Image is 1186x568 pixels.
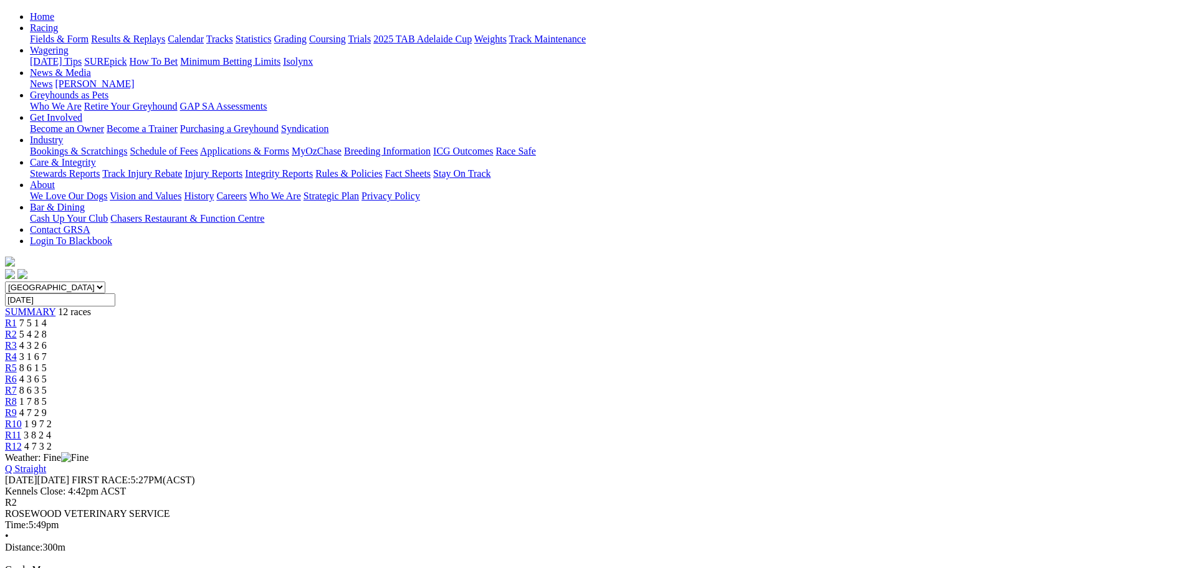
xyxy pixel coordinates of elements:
a: Stewards Reports [30,168,100,179]
a: GAP SA Assessments [180,101,267,111]
a: Who We Are [249,191,301,201]
a: News [30,78,52,89]
img: twitter.svg [17,269,27,279]
span: 4 3 6 5 [19,374,47,384]
a: We Love Our Dogs [30,191,107,201]
a: Greyhounds as Pets [30,90,108,100]
span: 5:27PM(ACST) [72,475,195,485]
input: Select date [5,293,115,306]
a: Weights [474,34,507,44]
span: 4 7 2 9 [19,407,47,418]
div: Racing [30,34,1181,45]
a: R8 [5,396,17,407]
a: [DATE] Tips [30,56,82,67]
a: R9 [5,407,17,418]
a: Track Maintenance [509,34,586,44]
div: Greyhounds as Pets [30,101,1181,112]
div: Care & Integrity [30,168,1181,179]
a: R3 [5,340,17,351]
span: [DATE] [5,475,37,485]
a: SUREpick [84,56,127,67]
a: Trials [348,34,371,44]
span: [DATE] [5,475,69,485]
a: Chasers Restaurant & Function Centre [110,213,264,224]
span: R2 [5,497,17,508]
a: Tracks [206,34,233,44]
a: Rules & Policies [315,168,383,179]
span: 5 4 2 8 [19,329,47,339]
div: 5:49pm [5,519,1181,531]
span: 1 9 7 2 [24,419,52,429]
a: R6 [5,374,17,384]
img: Fine [61,452,88,463]
a: Login To Blackbook [30,235,112,246]
a: Q Straight [5,463,46,474]
div: News & Media [30,78,1181,90]
a: ICG Outcomes [433,146,493,156]
a: Cash Up Your Club [30,213,108,224]
a: Home [30,11,54,22]
a: Isolynx [283,56,313,67]
div: About [30,191,1181,202]
a: Get Involved [30,112,82,123]
a: Wagering [30,45,69,55]
a: Care & Integrity [30,157,96,168]
a: Calendar [168,34,204,44]
a: Fact Sheets [385,168,431,179]
a: Stay On Track [433,168,490,179]
a: How To Bet [130,56,178,67]
span: R1 [5,318,17,328]
a: Track Injury Rebate [102,168,182,179]
a: About [30,179,55,190]
a: R4 [5,351,17,362]
a: Careers [216,191,247,201]
span: R5 [5,362,17,373]
span: 3 1 6 7 [19,351,47,362]
a: Become a Trainer [107,123,178,134]
a: SUMMARY [5,306,55,317]
a: Contact GRSA [30,224,90,235]
img: logo-grsa-white.png [5,257,15,267]
a: Vision and Values [110,191,181,201]
span: R7 [5,385,17,395]
a: R11 [5,430,21,440]
a: Race Safe [495,146,535,156]
span: R10 [5,419,22,429]
a: History [184,191,214,201]
a: Grading [274,34,307,44]
span: • [5,531,9,541]
span: 4 7 3 2 [24,441,52,452]
span: Weather: Fine [5,452,88,463]
a: MyOzChase [292,146,342,156]
span: 12 races [58,306,91,317]
a: R2 [5,329,17,339]
a: Integrity Reports [245,168,313,179]
div: Industry [30,146,1181,157]
a: Become an Owner [30,123,104,134]
span: 1 7 8 5 [19,396,47,407]
div: 300m [5,542,1181,553]
a: Applications & Forms [200,146,289,156]
img: facebook.svg [5,269,15,279]
a: Breeding Information [344,146,431,156]
a: Strategic Plan [304,191,359,201]
a: Fields & Form [30,34,88,44]
a: Schedule of Fees [130,146,198,156]
span: 7 5 1 4 [19,318,47,328]
a: Retire Your Greyhound [84,101,178,111]
span: 3 8 2 4 [24,430,51,440]
span: FIRST RACE: [72,475,130,485]
a: Bookings & Scratchings [30,146,127,156]
a: News & Media [30,67,91,78]
a: R12 [5,441,22,452]
a: Coursing [309,34,346,44]
a: Injury Reports [184,168,242,179]
a: [PERSON_NAME] [55,78,134,89]
span: 8 6 1 5 [19,362,47,373]
a: Racing [30,22,58,33]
